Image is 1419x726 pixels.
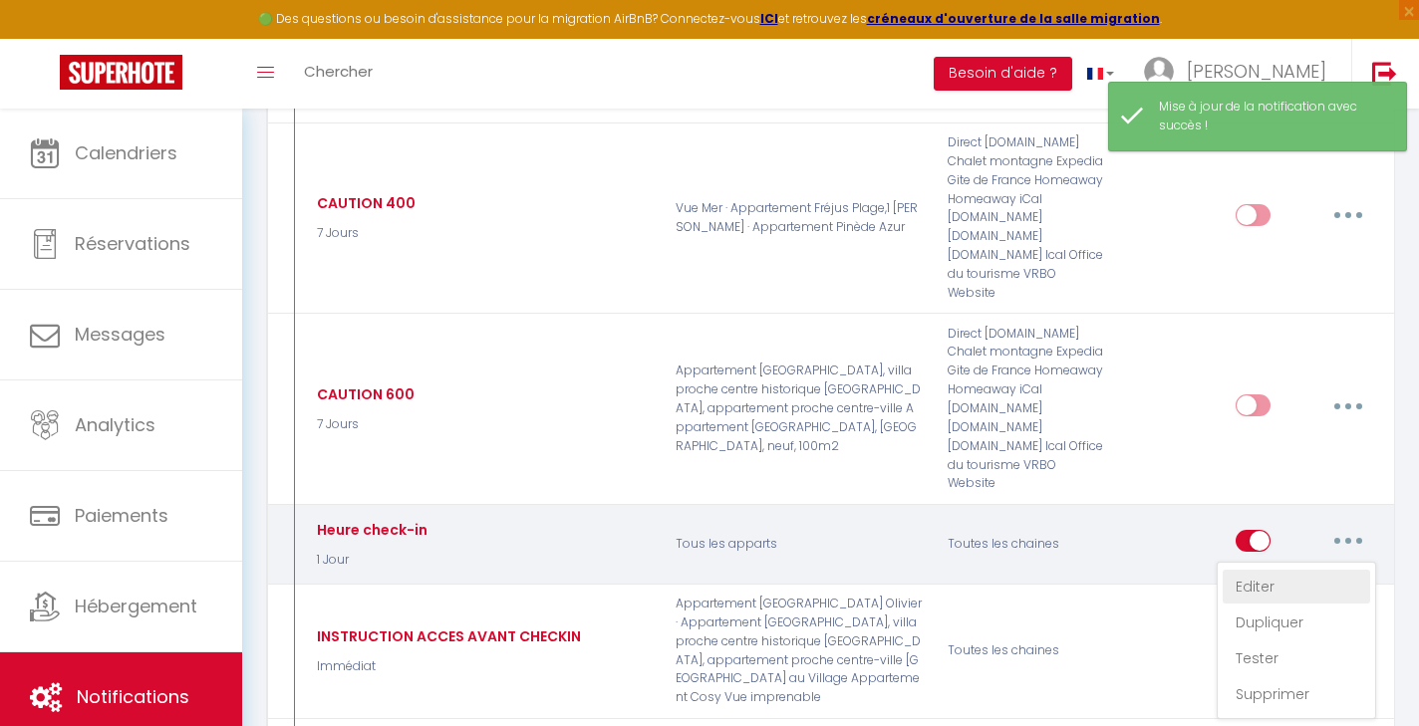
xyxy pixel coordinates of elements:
span: Calendriers [75,140,177,165]
a: Tester [1223,641,1370,675]
img: Super Booking [60,55,182,90]
p: Appartement [GEOGRAPHIC_DATA], villa proche centre historique [GEOGRAPHIC_DATA], appartement proc... [663,325,936,494]
div: CAUTION 400 [312,192,416,214]
div: Direct [DOMAIN_NAME] Chalet montagne Expedia Gite de France Homeaway Homeaway iCal [DOMAIN_NAME] ... [935,325,1117,494]
span: Chercher [304,61,373,82]
div: Toutes les chaines [935,595,1117,707]
a: Editer [1223,570,1370,604]
a: créneaux d'ouverture de la salle migration [867,10,1160,27]
div: CAUTION 600 [312,383,415,405]
p: Appartement [GEOGRAPHIC_DATA] Olivier · Appartement [GEOGRAPHIC_DATA], villa proche centre histor... [663,595,936,707]
span: Notifications [77,684,189,709]
p: 1 Jour [312,551,427,570]
img: logout [1372,61,1397,86]
div: Mise à jour de la notification avec succès ! [1159,98,1386,135]
span: Paiements [75,503,168,528]
p: 7 Jours [312,415,415,434]
button: Besoin d'aide ? [934,57,1072,91]
p: Vue Mer · Appartement Fréjus Plage,1 [PERSON_NAME] · Appartement Pinède Azur [663,133,936,303]
img: ... [1144,57,1174,87]
div: Direct [DOMAIN_NAME] Chalet montagne Expedia Gite de France Homeaway Homeaway iCal [DOMAIN_NAME] ... [935,133,1117,303]
span: Messages [75,322,165,347]
button: Ouvrir le widget de chat LiveChat [16,8,76,68]
div: Heure check-in [312,519,427,541]
p: 7 Jours [312,224,416,243]
p: Tous les apparts [663,515,936,573]
a: Chercher [289,39,388,109]
a: Supprimer [1223,677,1370,711]
p: Immédiat [312,657,581,676]
span: Réservations [75,231,190,256]
a: ... [PERSON_NAME] [1129,39,1351,109]
a: ICI [760,10,778,27]
div: INSTRUCTION ACCES AVANT CHECKIN [312,625,581,647]
div: Toutes les chaines [935,515,1117,573]
span: [PERSON_NAME] [1187,59,1326,84]
span: Hébergement [75,594,197,618]
span: Analytics [75,412,155,437]
a: Dupliquer [1223,605,1370,639]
